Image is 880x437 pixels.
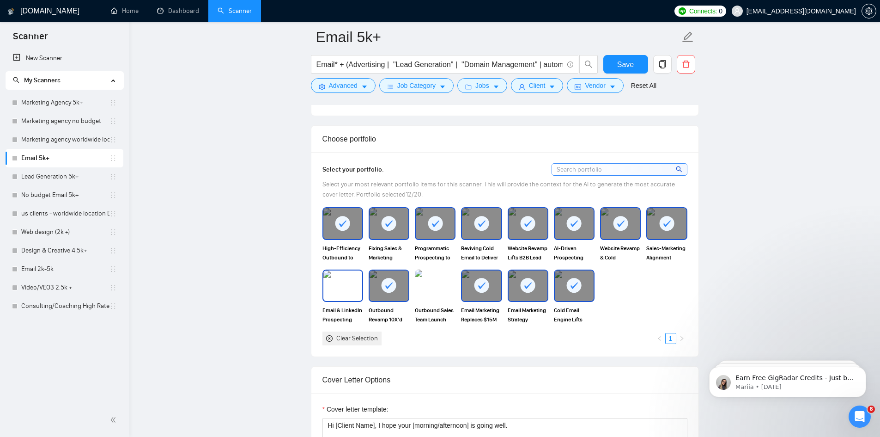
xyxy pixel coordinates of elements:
[316,59,563,70] input: Search Freelance Jobs...
[734,8,740,14] span: user
[549,83,555,90] span: caret-down
[676,333,687,344] button: right
[21,278,109,297] a: Video/VEO3 2.5k +
[415,306,455,324] span: Outbound Sales Team Launch Drives $1.2M in ACV for Media Group
[679,7,686,15] img: upwork-logo.png
[361,83,368,90] span: caret-down
[508,306,548,324] span: Email Marketing Strategy Increases Sales Contribution by 550%
[653,55,672,74] button: copy
[567,78,623,93] button: idcardVendorcaret-down
[6,130,123,149] li: Marketing agency worldwide location
[6,30,55,49] span: Scanner
[322,404,388,414] label: Cover letter template:
[21,204,109,223] a: us clients - worldwide location Email 5k+
[111,7,139,15] a: homeHome
[322,244,363,262] span: High-Efficiency Outbound to Beat Shrinking Budgets
[677,60,695,68] span: delete
[110,415,119,425] span: double-left
[415,270,455,302] img: portfolio thumbnail image
[336,333,378,344] div: Clear Selection
[493,83,499,90] span: caret-down
[461,306,502,324] span: Email Marketing Replaces $15M Direct Mail Spend for Mortgage Giant
[157,7,199,15] a: dashboardDashboard
[6,93,123,112] li: Marketing Agency 5k+
[554,244,595,262] span: AI-Driven Prospecting Doubles Year-Over-Year Sales Pipeline
[603,55,648,74] button: Save
[21,112,109,130] a: Marketing agency no budget
[21,223,109,241] a: Web design (2k +)
[862,7,876,15] span: setting
[719,6,722,16] span: 0
[316,25,680,49] input: Scanner name...
[109,302,117,310] span: holder
[654,60,671,68] span: copy
[21,167,109,186] a: Lead Generation 5k+
[665,333,676,344] li: 1
[475,80,489,91] span: Jobs
[13,77,19,83] span: search
[379,78,454,93] button: barsJob Categorycaret-down
[387,83,394,90] span: bars
[6,112,123,130] li: Marketing agency no budget
[868,406,875,413] span: 8
[109,284,117,291] span: holder
[323,271,362,301] img: portfolio thumbnail image
[218,7,252,15] a: searchScanner
[326,335,333,342] span: close-circle
[21,93,109,112] a: Marketing Agency 5k+
[24,76,61,84] span: My Scanners
[654,333,665,344] button: left
[529,80,546,91] span: Client
[567,62,573,68] span: info-circle
[415,244,455,262] span: Programmatic Prospecting to Fix Underperforming Lead Gen
[397,80,436,91] span: Job Category
[631,80,656,91] a: Reset All
[654,333,665,344] li: Previous Page
[676,164,684,174] span: search
[109,136,117,143] span: holder
[689,6,717,16] span: Connects:
[21,186,109,204] a: No budget Email 5k+
[8,4,14,19] img: logo
[849,406,871,428] iframe: Intercom live chat
[21,149,109,167] a: Email 5k+
[580,60,597,68] span: search
[554,306,595,324] span: Cold Email Engine Lifts SaaS Revenue from 32% to 78% of Total
[322,126,687,152] div: Choose portfolio
[311,78,376,93] button: settingAdvancedcaret-down
[609,83,616,90] span: caret-down
[585,80,605,91] span: Vendor
[679,336,685,341] span: right
[109,191,117,199] span: holder
[519,83,525,90] span: user
[13,76,61,84] span: My Scanners
[600,244,641,262] span: Website Revamp & Cold Campaigns Lift Lead Conversion by 3.5X
[322,180,675,198] span: Select your most relevant portfolio items for this scanner. This will provide the context for the...
[109,117,117,125] span: holder
[13,49,116,68] a: New Scanner
[322,166,384,173] span: Select your portfolio:
[695,347,880,412] iframe: Intercom notifications message
[511,78,564,93] button: userClientcaret-down
[6,149,123,167] li: Email 5k+
[21,130,109,149] a: Marketing agency worldwide location
[439,83,446,90] span: caret-down
[677,55,695,74] button: delete
[109,228,117,236] span: holder
[109,265,117,273] span: holder
[21,260,109,278] a: Email 2k-5k
[657,336,662,341] span: left
[862,7,876,15] a: setting
[369,244,409,262] span: Fixing Sales & Marketing Misalignment to Boost Revenue
[552,164,687,175] input: Search portfolio
[6,241,123,260] li: Design & Creative 4.5k+
[6,260,123,278] li: Email 2k-5k
[579,55,598,74] button: search
[676,333,687,344] li: Next Page
[465,83,472,90] span: folder
[508,244,548,262] span: Website Revamp Lifts B2B Lead Conversion Rate by 3.5X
